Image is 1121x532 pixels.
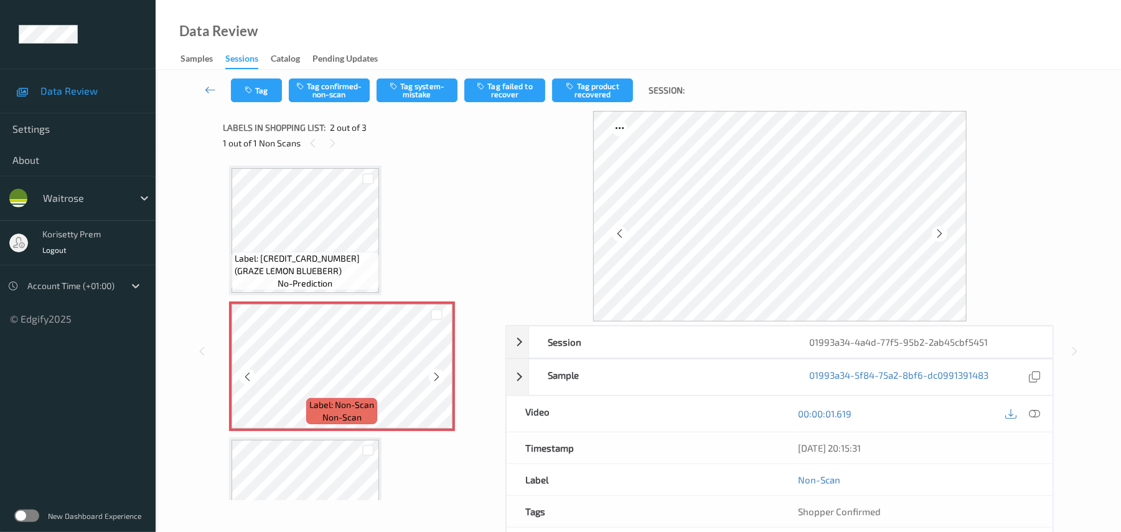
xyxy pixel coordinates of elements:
span: Label: Non-Scan [309,399,374,411]
span: Session: [649,84,685,97]
div: Sample01993a34-5f84-75a2-8bf6-dc0991391483 [506,359,1053,396]
span: Shopper Confirmed [799,506,881,517]
button: Tag product recovered [552,78,633,102]
button: Tag system-mistake [377,78,457,102]
span: non-scan [322,411,362,424]
a: 00:00:01.619 [799,407,852,420]
div: Samples [181,52,213,68]
div: 1 out of 1 Non Scans [223,135,497,151]
div: Sessions [225,52,258,69]
span: Labels in shopping list: [223,121,326,134]
div: Session [529,326,791,358]
a: Non-Scan [799,473,841,486]
a: Samples [181,50,225,68]
div: Video [507,396,779,432]
button: Tag failed to recover [464,78,545,102]
span: Label: [CREDIT_CARD_NUMBER] (GRAZE LEMON BLUEBERR) [235,252,376,277]
div: Catalog [271,52,300,68]
div: Pending Updates [312,52,378,68]
button: Tag [231,78,282,102]
div: Label [507,464,779,495]
div: Data Review [179,25,258,37]
button: Tag confirmed-non-scan [289,78,370,102]
div: Session01993a34-4a4d-77f5-95b2-2ab45cbf5451 [506,326,1053,358]
span: 2 out of 3 [330,121,367,134]
div: 01993a34-4a4d-77f5-95b2-2ab45cbf5451 [791,326,1053,358]
a: Catalog [271,50,312,68]
div: Tags [507,496,779,527]
div: [DATE] 20:15:31 [799,442,1034,454]
a: 01993a34-5f84-75a2-8bf6-dc0991391483 [810,369,989,386]
div: Sample [529,359,791,395]
div: Timestamp [507,432,779,463]
a: Pending Updates [312,50,390,68]
span: no-prediction [278,277,332,290]
a: Sessions [225,50,271,69]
